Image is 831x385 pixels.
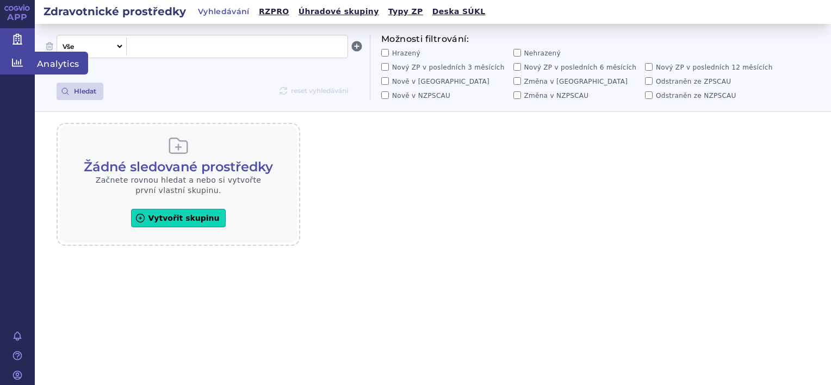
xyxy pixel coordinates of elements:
[381,49,389,57] input: Hrazený
[35,4,195,19] h2: Zdravotnické prostředky
[381,49,509,58] label: Hrazený
[84,159,273,175] h3: Žádné sledované prostředky
[513,63,521,71] input: Nový ZP v posledních 6 měsících
[513,91,641,100] label: Změna v NZPSCAU
[513,91,521,99] input: Změna v NZPSCAU
[91,175,265,196] p: Začnete rovnou hledat a nebo si vytvořte první vlastní skupinu.
[381,63,389,71] input: Nový ZP v posledních 3 měsících
[513,49,641,58] label: Nehrazený
[57,83,103,100] button: Hledat
[256,4,293,19] a: RZPRO
[381,91,389,99] input: Nově v NZPSCAU
[35,52,88,74] span: Analytics
[131,209,225,227] button: Vytvořit skupinu
[381,91,509,100] label: Nově v NZPSCAU
[429,4,489,19] a: Deska SÚKL
[513,77,641,86] label: Změna v [GEOGRAPHIC_DATA]
[645,63,653,71] input: Nový ZP v posledních 12 měsících
[645,77,773,86] label: Odstraněn ze ZPSCAU
[195,4,253,20] a: Vyhledávání
[385,4,426,19] a: Typy ZP
[295,4,382,19] a: Úhradové skupiny
[513,63,641,72] label: Nový ZP v posledních 6 měsících
[381,35,773,44] h3: Možnosti filtrování:
[645,63,773,72] label: Nový ZP v posledních 12 měsících
[381,77,509,86] label: Nově v [GEOGRAPHIC_DATA]
[645,91,653,99] input: Odstraněn ze NZPSCAU
[381,77,389,85] input: Nově v [GEOGRAPHIC_DATA]
[513,77,521,85] input: Změna v [GEOGRAPHIC_DATA]
[513,49,521,57] input: Nehrazený
[645,91,773,100] label: Odstraněn ze NZPSCAU
[381,63,509,72] label: Nový ZP v posledních 3 měsících
[645,77,653,85] input: Odstraněn ze ZPSCAU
